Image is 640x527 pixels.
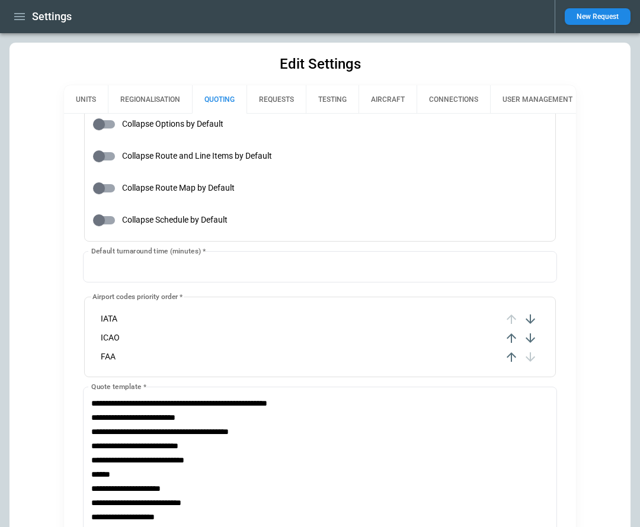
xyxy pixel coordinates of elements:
[122,119,223,129] span: Collapse Options by Default
[32,9,72,24] h1: Settings
[91,246,206,256] label: Default turnaround time (minutes)
[122,183,235,193] span: Collapse Route Map by Default
[417,85,490,114] button: CONNECTIONS
[490,85,584,114] button: USER MANAGEMENT
[565,8,631,25] button: New Request
[91,329,549,348] li: ICAO
[91,348,549,367] li: FAA
[122,215,228,225] span: Collapse Schedule by Default
[306,85,359,114] button: TESTING
[91,292,184,302] legend: Airport codes priority order *
[247,85,306,114] button: REQUESTS
[359,85,417,114] button: AIRCRAFT
[280,54,361,73] h1: Edit Settings
[91,381,146,391] label: Quote template
[64,85,108,114] button: UNITS
[108,85,192,114] button: REGIONALISATION
[192,85,247,114] button: QUOTING
[91,310,549,329] li: IATA
[122,151,272,161] span: Collapse Route and Line Items by Default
